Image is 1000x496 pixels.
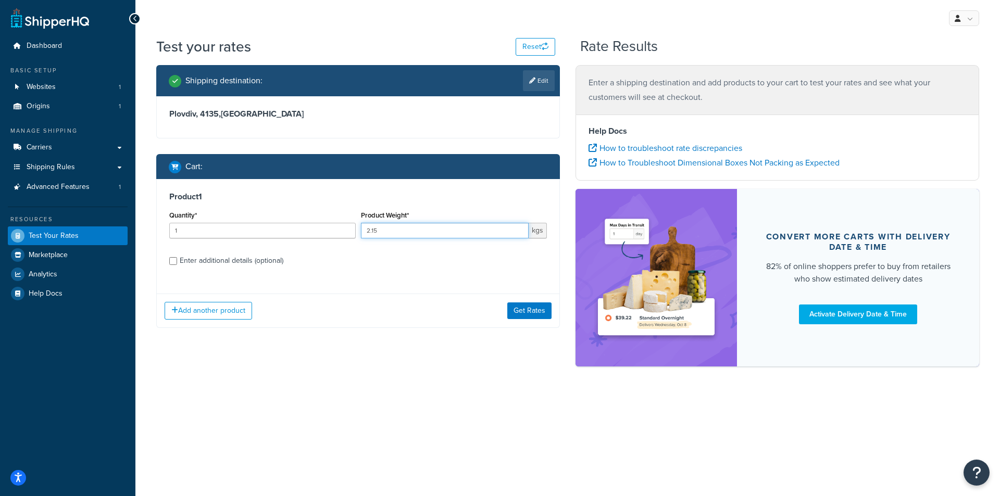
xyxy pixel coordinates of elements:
[589,75,966,105] p: Enter a shipping destination and add products to your cart to test your rates and see what your c...
[169,257,177,265] input: Enter additional details (optional)
[8,78,128,97] a: Websites1
[119,183,121,192] span: 1
[762,260,954,285] div: 82% of online shoppers prefer to buy from retailers who show estimated delivery dates
[165,302,252,320] button: Add another product
[169,211,197,219] label: Quantity*
[27,143,52,152] span: Carriers
[8,215,128,224] div: Resources
[589,142,742,154] a: How to troubleshoot rate discrepancies
[8,158,128,177] a: Shipping Rules
[27,42,62,50] span: Dashboard
[964,460,990,486] button: Open Resource Center
[8,246,128,264] a: Marketplace
[361,223,529,238] input: 0.00
[169,109,547,119] h3: Plovdiv, 4135 , [GEOGRAPHIC_DATA]
[8,265,128,284] a: Analytics
[169,192,547,202] h3: Product 1
[799,304,917,324] a: Activate Delivery Date & Time
[8,138,128,157] a: Carriers
[27,163,75,172] span: Shipping Rules
[169,223,356,238] input: 0.0
[29,232,79,240] span: Test Your Rates
[27,83,56,92] span: Websites
[516,38,555,56] button: Reset
[185,162,203,171] h2: Cart :
[8,226,128,245] a: Test Your Rates
[29,251,68,260] span: Marketplace
[156,36,251,57] h1: Test your rates
[27,183,90,192] span: Advanced Features
[589,125,966,137] h4: Help Docs
[589,157,840,169] a: How to Troubleshoot Dimensional Boxes Not Packing as Expected
[529,223,547,238] span: kgs
[762,232,954,252] div: Convert more carts with delivery date & time
[8,97,128,116] li: Origins
[523,70,555,91] a: Edit
[29,289,63,298] span: Help Docs
[119,83,121,92] span: 1
[119,102,121,111] span: 1
[8,126,128,135] div: Manage Shipping
[185,76,262,85] h2: Shipping destination :
[591,205,721,351] img: feature-image-ddt-36eae7f7280da8017bfb280eaccd9c446f90b1fe08728e4019434db127062ab4.png
[580,39,658,55] h2: Rate Results
[29,270,57,279] span: Analytics
[8,97,128,116] a: Origins1
[8,66,128,75] div: Basic Setup
[180,253,283,268] div: Enter additional details (optional)
[8,36,128,56] a: Dashboard
[8,78,128,97] li: Websites
[8,177,128,197] li: Advanced Features
[507,302,552,319] button: Get Rates
[8,177,128,197] a: Advanced Features1
[27,102,50,111] span: Origins
[361,211,409,219] label: Product Weight*
[8,284,128,303] a: Help Docs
